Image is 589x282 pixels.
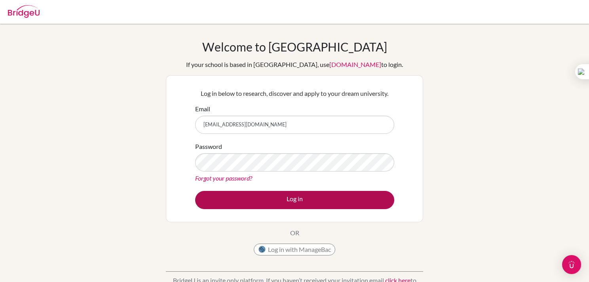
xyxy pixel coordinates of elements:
img: Bridge-U [8,5,40,18]
label: Password [195,142,222,151]
label: Email [195,104,210,114]
button: Log in with ManageBac [254,244,335,255]
div: If your school is based in [GEOGRAPHIC_DATA], use to login. [186,60,403,69]
p: Log in below to research, discover and apply to your dream university. [195,89,394,98]
button: Log in [195,191,394,209]
h1: Welcome to [GEOGRAPHIC_DATA] [202,40,387,54]
a: Forgot your password? [195,174,252,182]
a: [DOMAIN_NAME] [329,61,381,68]
div: Open Intercom Messenger [562,255,581,274]
p: OR [290,228,299,238]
